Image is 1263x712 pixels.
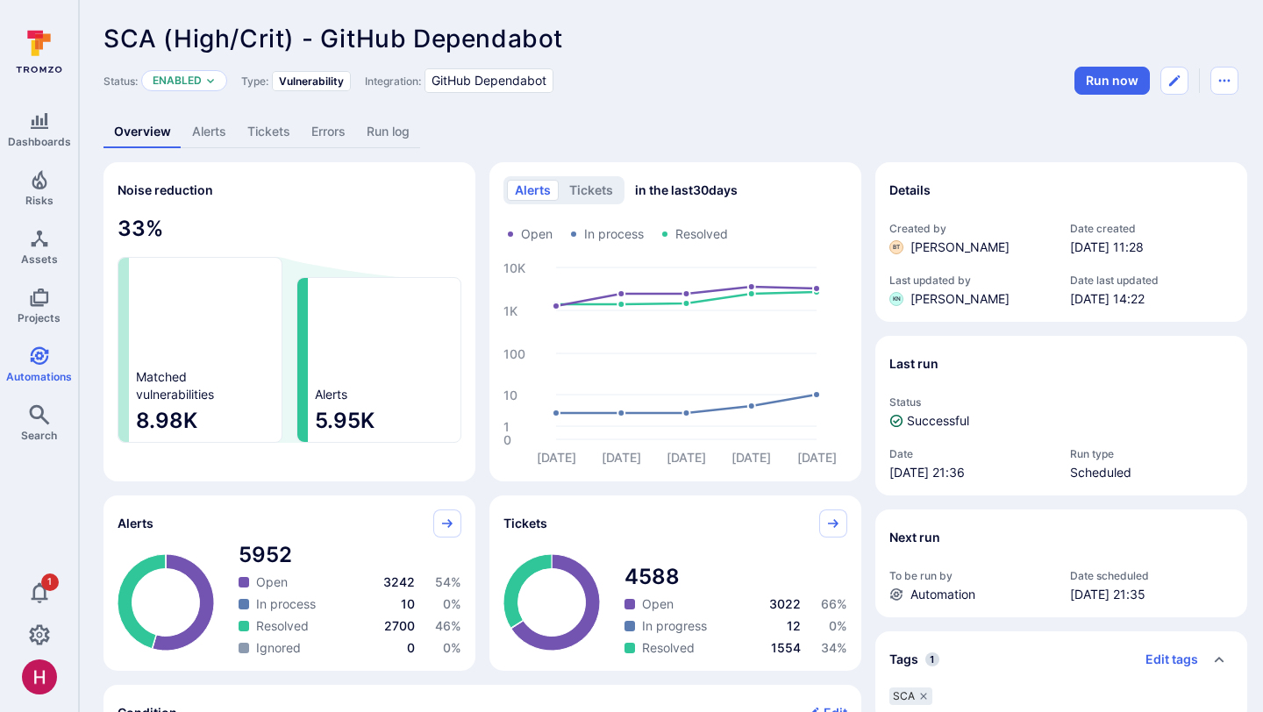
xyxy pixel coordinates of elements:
span: 1 [925,652,939,666]
text: 10 [503,388,517,402]
span: 10 [401,596,415,611]
text: 0 [503,432,511,447]
a: Overview [103,116,182,148]
span: 0 % [443,596,461,611]
span: 33 % [118,215,461,243]
span: [PERSON_NAME] [910,290,1010,308]
span: total [239,541,461,569]
span: Date last updated [1070,274,1233,287]
h2: Details [889,182,931,199]
section: Details widget [875,162,1247,322]
div: Billy Tinnes [889,240,903,254]
span: Last updated by [889,274,1052,287]
text: [DATE] [667,450,706,465]
span: 3022 [769,596,801,611]
h2: Last run [889,355,938,373]
button: tickets [561,180,621,201]
a: Tickets [237,116,301,148]
text: [DATE] [797,450,837,465]
span: Projects [18,311,61,324]
span: 12 [787,618,801,633]
img: ACg8ocKzQzwPSwOZT_k9C736TfcBpCStqIZdMR9gXOhJgTaH9y_tsw=s96-c [22,659,57,694]
span: 46 % [435,618,461,633]
span: Automations [6,370,72,383]
h2: Next run [889,529,940,546]
span: total [624,563,847,591]
span: [DATE] 21:36 [889,464,1052,481]
text: [DATE] [731,450,771,465]
text: 1 [503,419,510,434]
span: Resolved [256,617,309,635]
span: 5.95K [315,407,453,435]
button: Expand dropdown [205,75,216,86]
button: Automation menu [1210,67,1238,95]
span: Date created [1070,222,1233,235]
a: Alerts [182,116,237,148]
span: Resolved [675,225,728,243]
span: 66 % [821,596,847,611]
div: Automation tabs [103,116,1238,148]
text: 1K [503,303,517,318]
span: Tickets [503,515,547,532]
span: 54 % [435,574,461,589]
span: Status: [103,75,138,88]
span: Open [256,573,288,591]
span: Successful [907,412,969,430]
span: 2700 [384,618,415,633]
div: Kacper Nowak [889,292,903,306]
span: 0 [407,640,415,655]
text: 100 [503,346,525,361]
div: Collapse tags [875,631,1247,687]
div: Tickets pie widget [489,495,861,671]
span: 0 % [443,640,461,655]
span: [PERSON_NAME] [910,239,1010,256]
span: [DATE] 11:28 [1070,239,1233,256]
span: SCA [893,689,915,703]
div: Alerts pie widget [103,495,475,671]
span: 1554 [771,640,801,655]
button: Run automation [1074,67,1150,95]
button: Enabled [153,74,202,88]
button: Edit automation [1160,67,1188,95]
div: SCA [889,687,932,705]
span: Dashboards [8,135,71,148]
text: [DATE] [537,450,576,465]
button: alerts [507,180,559,201]
span: 0 % [829,618,847,633]
span: Risks [25,194,54,207]
span: Open [642,595,674,613]
span: Status [889,395,1233,409]
span: Open [521,225,553,243]
div: Vulnerability [272,71,351,91]
section: Next run widget [875,509,1247,617]
section: Last run widget [875,336,1247,495]
span: SCA (High/Crit) - GitHub Dependabot [103,24,563,53]
span: Date [889,447,1052,460]
span: Automation [910,586,975,603]
a: Errors [301,116,356,148]
span: Noise reduction [118,182,213,197]
span: Scheduled [1070,464,1233,481]
span: 3242 [383,574,415,589]
span: in the last 30 days [635,182,738,199]
span: Search [21,429,57,442]
span: 8.98K [136,407,275,435]
button: Edit tags [1131,645,1198,673]
span: Run type [1070,447,1233,460]
span: Ignored [256,639,301,657]
span: Alerts [315,386,347,403]
h2: Tags [889,651,918,668]
span: In process [256,595,316,613]
span: In process [584,225,644,243]
text: [DATE] [602,450,641,465]
span: 1 [41,573,59,591]
span: Type: [241,75,268,88]
div: Alerts/Tickets trend [489,162,861,481]
span: In progress [642,617,707,635]
span: Integration: [365,75,421,88]
span: 34 % [821,640,847,655]
text: 10K [503,260,525,275]
span: Date scheduled [1070,569,1233,582]
span: Matched vulnerabilities [136,368,214,403]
